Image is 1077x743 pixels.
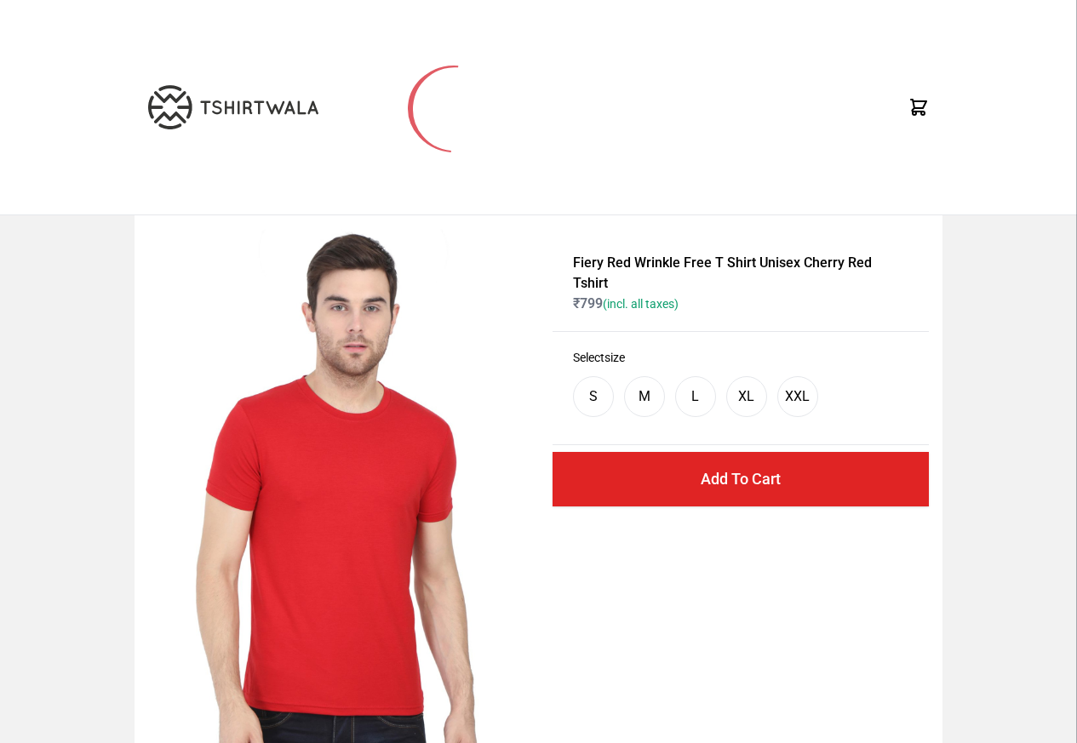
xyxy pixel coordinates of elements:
[573,349,908,366] h3: Select size
[639,386,650,407] div: M
[553,452,929,506] button: Add To Cart
[148,85,318,129] img: TW-LOGO-400-104.png
[589,386,598,407] div: S
[785,386,810,407] div: XXL
[603,297,679,311] span: (incl. all taxes)
[573,295,679,311] span: ₹ 799
[691,386,699,407] div: L
[738,386,754,407] div: XL
[573,253,908,294] h1: Fiery Red Wrinkle Free T Shirt Unisex Cherry Red Tshirt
